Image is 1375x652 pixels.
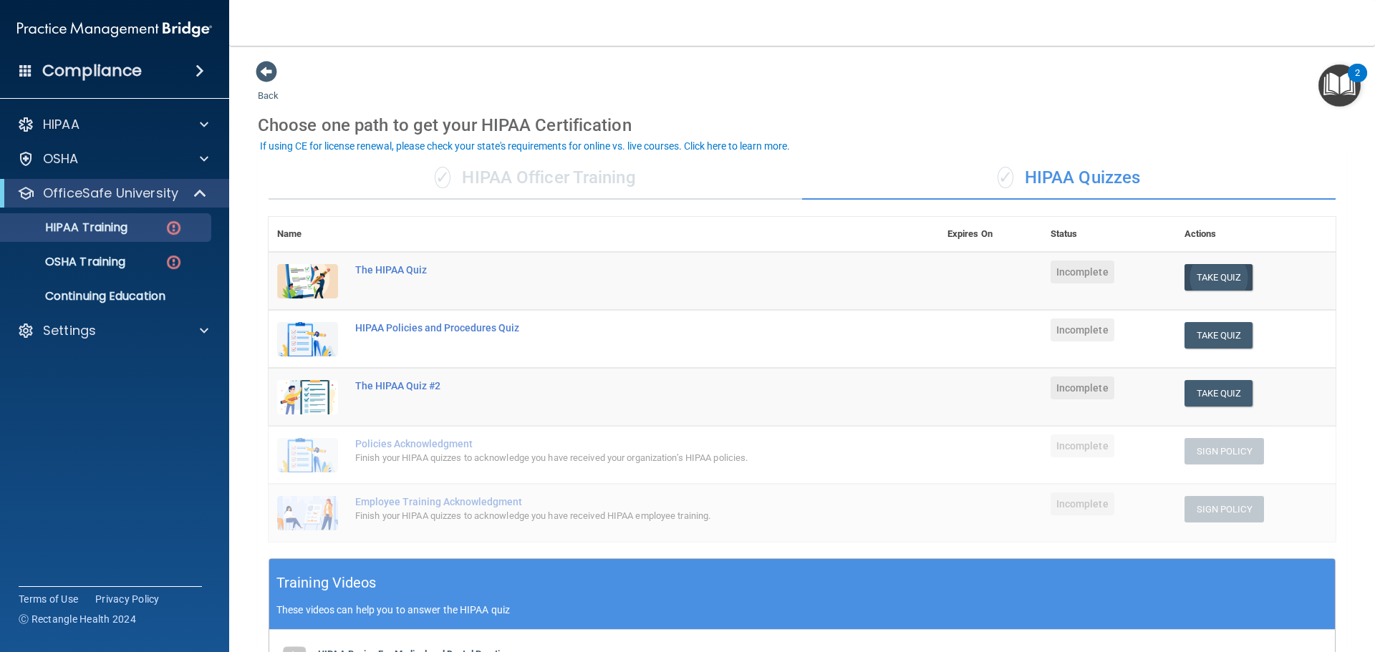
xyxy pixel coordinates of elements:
[165,219,183,237] img: danger-circle.6113f641.png
[1051,318,1114,341] span: Incomplete
[9,220,127,235] p: HIPAA Training
[355,380,867,391] div: The HIPAA Quiz #2
[269,157,802,200] div: HIPAA Officer Training
[43,116,79,133] p: HIPAA
[355,496,867,507] div: Employee Training Acknowledgment
[19,592,78,606] a: Terms of Use
[43,185,178,202] p: OfficeSafe University
[165,253,183,271] img: danger-circle.6113f641.png
[802,157,1336,200] div: HIPAA Quizzes
[9,289,205,303] p: Continuing Education
[355,264,867,276] div: The HIPAA Quiz
[939,217,1042,252] th: Expires On
[1185,438,1264,464] button: Sign Policy
[1051,376,1114,399] span: Incomplete
[17,322,208,339] a: Settings
[1185,264,1253,291] button: Take Quiz
[258,73,279,101] a: Back
[17,116,208,133] a: HIPAA
[95,592,160,606] a: Privacy Policy
[1355,73,1360,92] div: 2
[355,438,867,449] div: Policies Acknowledgment
[1185,496,1264,522] button: Sign Policy
[355,507,867,525] div: Finish your HIPAA quizzes to acknowledge you have received HIPAA employee training.
[258,104,1346,146] div: Choose one path to get your HIPAA Certification
[355,449,867,467] div: Finish your HIPAA quizzes to acknowledge you have received your organization’s HIPAA policies.
[1051,434,1114,457] span: Incomplete
[435,167,450,188] span: ✓
[43,322,96,339] p: Settings
[269,217,347,252] th: Name
[43,150,79,167] p: OSHA
[276,604,1328,615] p: These videos can help you to answer the HIPAA quiz
[1185,380,1253,407] button: Take Quiz
[260,141,790,151] div: If using CE for license renewal, please check your state's requirements for online vs. live cours...
[1176,217,1336,252] th: Actions
[258,139,792,153] button: If using CE for license renewal, please check your state's requirements for online vs. live cours...
[17,150,208,167] a: OSHA
[1185,322,1253,349] button: Take Quiz
[1127,550,1358,608] iframe: Drift Widget Chat Controller
[355,322,867,334] div: HIPAA Policies and Procedures Quiz
[1318,64,1361,107] button: Open Resource Center, 2 new notifications
[17,185,208,202] a: OfficeSafe University
[276,570,377,595] h5: Training Videos
[19,612,136,626] span: Ⓒ Rectangle Health 2024
[998,167,1013,188] span: ✓
[1051,492,1114,515] span: Incomplete
[17,15,212,44] img: PMB logo
[42,61,142,81] h4: Compliance
[9,255,125,269] p: OSHA Training
[1042,217,1176,252] th: Status
[1051,261,1114,283] span: Incomplete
